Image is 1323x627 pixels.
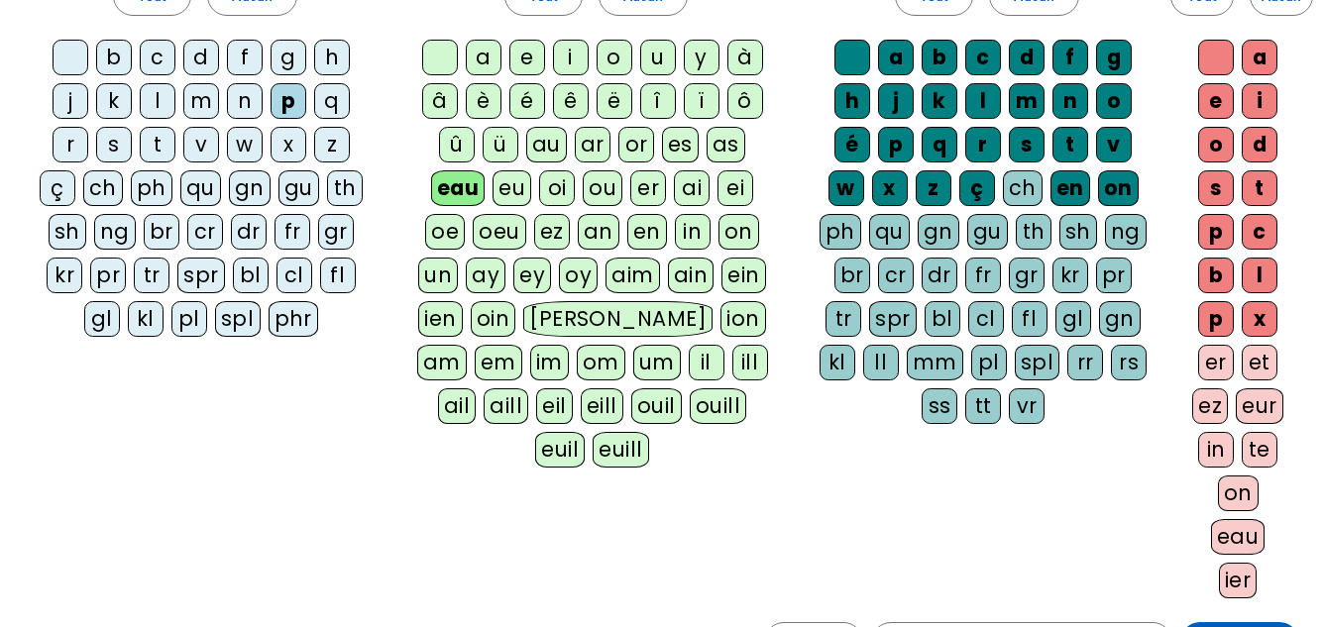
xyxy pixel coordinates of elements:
div: ill [732,345,768,380]
div: ion [720,301,766,337]
div: x [872,170,908,206]
div: ll [863,345,899,380]
div: k [922,83,957,119]
div: cr [878,258,914,293]
div: b [1198,258,1234,293]
div: f [227,40,263,75]
div: d [1242,127,1277,162]
div: ê [553,83,589,119]
div: cl [276,258,312,293]
div: spl [215,301,261,337]
div: ez [1192,388,1228,424]
div: ch [1003,170,1043,206]
div: w [828,170,864,206]
div: er [630,170,666,206]
div: gn [918,214,959,250]
div: à [727,40,763,75]
div: â [422,83,458,119]
div: ï [684,83,719,119]
div: p [271,83,306,119]
div: oy [559,258,598,293]
div: bl [925,301,960,337]
div: ey [513,258,551,293]
div: ph [820,214,861,250]
div: euil [535,432,585,468]
div: br [144,214,179,250]
div: dr [922,258,957,293]
div: b [922,40,957,75]
div: l [140,83,175,119]
div: a [878,40,914,75]
div: v [183,127,219,162]
div: n [1052,83,1088,119]
div: et [1242,345,1277,380]
div: ç [959,170,995,206]
div: gn [229,170,271,206]
div: oe [425,214,465,250]
div: gu [278,170,319,206]
div: tr [826,301,861,337]
div: kl [128,301,164,337]
div: euill [593,432,648,468]
div: un [418,258,458,293]
div: ez [534,214,570,250]
div: ay [466,258,505,293]
div: cr [187,214,223,250]
div: rs [1111,345,1147,380]
div: b [96,40,132,75]
div: ë [597,83,632,119]
div: p [1198,301,1234,337]
div: kr [47,258,82,293]
div: ü [483,127,518,162]
div: eil [536,388,573,424]
div: ail [438,388,477,424]
div: k [96,83,132,119]
div: d [1009,40,1045,75]
div: o [1198,127,1234,162]
div: ç [40,170,75,206]
div: ier [1219,563,1258,598]
div: r [53,127,88,162]
div: qu [869,214,910,250]
div: c [1242,214,1277,250]
div: d [183,40,219,75]
div: bl [233,258,269,293]
div: um [633,345,681,380]
div: a [1242,40,1277,75]
div: kr [1052,258,1088,293]
div: spl [1015,345,1060,380]
div: x [271,127,306,162]
div: i [1242,83,1277,119]
div: i [553,40,589,75]
div: as [707,127,745,162]
div: em [475,345,522,380]
div: o [1096,83,1132,119]
div: pr [1096,258,1132,293]
div: fr [965,258,1001,293]
div: z [916,170,951,206]
div: q [314,83,350,119]
div: gl [84,301,120,337]
div: ein [721,258,766,293]
div: kl [820,345,855,380]
div: er [1198,345,1234,380]
div: eau [1211,519,1266,555]
div: oin [471,301,516,337]
div: pr [90,258,126,293]
div: ph [131,170,172,206]
div: é [509,83,545,119]
div: y [684,40,719,75]
div: eur [1236,388,1283,424]
div: ien [418,301,463,337]
div: eau [431,170,486,206]
div: in [1198,432,1234,468]
div: im [530,345,569,380]
div: p [878,127,914,162]
div: rr [1067,345,1103,380]
div: oeu [473,214,526,250]
div: g [1096,40,1132,75]
div: h [314,40,350,75]
div: om [577,345,625,380]
div: pl [171,301,207,337]
div: on [718,214,759,250]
